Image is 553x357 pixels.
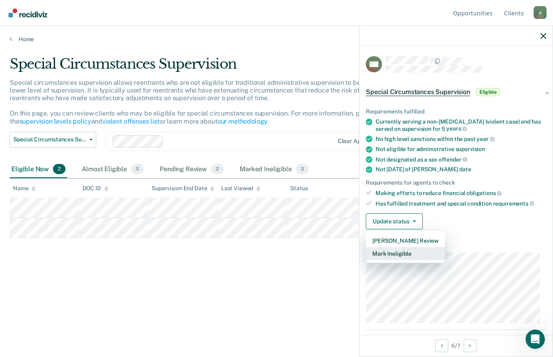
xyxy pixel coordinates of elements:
span: years [446,125,467,132]
span: Special Circumstances Supervision [13,136,86,143]
div: Special Circumstances SupervisionEligible [359,79,553,105]
span: offender [439,156,468,163]
span: supervision [456,146,485,152]
span: year [477,136,494,142]
div: d [534,6,547,19]
div: DOC ID [82,185,108,192]
span: date [459,166,471,172]
div: Dropdown Menu [366,231,445,263]
a: our methodology [217,118,268,125]
div: Eligible Now [10,161,67,178]
button: Profile dropdown button [534,6,547,19]
div: Almost Eligible [80,161,145,178]
a: Home [10,36,543,43]
button: Next Opportunity [464,339,477,352]
iframe: Intercom live chat [526,330,545,349]
span: obligations [466,190,502,196]
div: Currently serving a non-[MEDICAL_DATA] (violent case) and has served on supervision for 5 [376,118,546,132]
span: 2 [211,164,224,174]
div: Pending Review [158,161,225,178]
span: 3 [296,164,309,174]
div: Requirements for agents to check [366,179,546,186]
div: Clear agents [338,138,372,145]
div: 6 / 7 [359,335,553,356]
div: Not eligible for administrative [376,146,546,153]
div: Not [DATE] of [PERSON_NAME] [376,166,546,173]
span: 2 [53,164,65,174]
div: Last Viewed [221,185,260,192]
dt: Supervision [366,242,546,249]
button: [PERSON_NAME] Review [366,234,445,247]
div: Has fulfilled treatment and special condition [376,200,546,207]
button: Previous Opportunity [435,339,448,352]
a: supervision levels policy [19,118,91,125]
img: Recidiviz [8,8,47,17]
div: No high level sanctions within the past [376,135,546,143]
span: Special Circumstances Supervision [366,88,470,96]
span: requirements [493,200,534,207]
p: Special circumstances supervision allows reentrants who are not eligible for traditional administ... [10,79,407,125]
div: Name [13,185,36,192]
span: Eligible [477,88,500,96]
a: violent offenses list [102,118,160,125]
div: Marked Ineligible [238,161,310,178]
button: Update status [366,213,423,229]
span: 0 [131,164,144,174]
div: Not designated as a sex [376,156,546,163]
div: Requirements fulfilled [366,108,546,115]
div: Supervision End Date [152,185,214,192]
div: Making efforts to reduce financial [376,189,546,197]
div: Status [290,185,308,192]
button: Mark Ineligible [366,247,445,260]
div: Special Circumstances Supervision [10,56,424,79]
